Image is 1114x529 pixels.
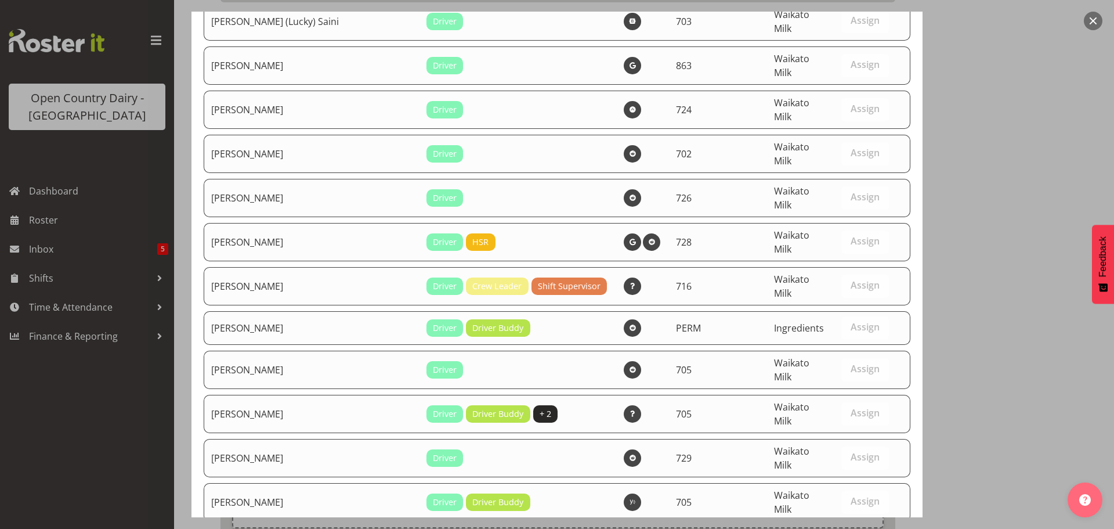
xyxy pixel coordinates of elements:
[433,322,457,334] span: Driver
[204,395,419,433] td: [PERSON_NAME]
[472,496,523,509] span: Driver Buddy
[433,147,457,160] span: Driver
[676,236,692,249] span: 728
[851,235,880,247] span: Assign
[676,452,692,465] span: 729
[433,192,457,204] span: Driver
[851,59,880,70] span: Assign
[540,408,551,420] span: + 2
[204,135,419,173] td: [PERSON_NAME]
[433,452,457,465] span: Driver
[774,96,809,123] span: Waikato Milk
[851,103,880,114] span: Assign
[774,52,809,79] span: Waikato Milk
[204,223,419,261] td: [PERSON_NAME]
[433,408,457,420] span: Driver
[851,495,880,507] span: Assign
[472,236,489,249] span: HSR
[538,280,601,293] span: Shift Supervisor
[433,59,457,72] span: Driver
[204,267,419,305] td: [PERSON_NAME]
[851,15,880,26] span: Assign
[433,103,457,116] span: Driver
[774,141,809,167] span: Waikato Milk
[851,279,880,291] span: Assign
[433,236,457,249] span: Driver
[774,489,809,516] span: Waikato Milk
[204,46,419,85] td: [PERSON_NAME]
[774,401,809,427] span: Waikato Milk
[774,8,809,35] span: Waikato Milk
[472,280,522,293] span: Crew Leader
[774,229,809,255] span: Waikato Milk
[676,322,701,334] span: PERM
[433,364,457,376] span: Driver
[676,15,692,28] span: 703
[851,147,880,159] span: Assign
[676,192,692,204] span: 726
[204,351,419,389] td: [PERSON_NAME]
[774,322,824,334] span: Ingredients
[433,280,457,293] span: Driver
[676,364,692,376] span: 705
[676,147,692,160] span: 702
[204,483,419,521] td: [PERSON_NAME]
[676,280,692,293] span: 716
[204,311,419,345] td: [PERSON_NAME]
[676,103,692,116] span: 724
[204,179,419,217] td: [PERSON_NAME]
[851,451,880,463] span: Assign
[676,496,692,509] span: 705
[433,496,457,509] span: Driver
[851,407,880,419] span: Assign
[204,91,419,129] td: [PERSON_NAME]
[774,357,809,383] span: Waikato Milk
[774,185,809,211] span: Waikato Milk
[774,445,809,472] span: Waikato Milk
[472,408,523,420] span: Driver Buddy
[472,322,523,334] span: Driver Buddy
[851,363,880,375] span: Assign
[1092,225,1114,304] button: Feedback - Show survey
[1079,494,1091,506] img: help-xxl-2.png
[676,59,692,72] span: 863
[1098,236,1108,277] span: Feedback
[433,15,457,28] span: Driver
[774,273,809,300] span: Waikato Milk
[676,408,692,420] span: 705
[851,321,880,333] span: Assign
[204,2,419,41] td: [PERSON_NAME] (Lucky) Saini
[851,191,880,203] span: Assign
[204,439,419,477] td: [PERSON_NAME]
